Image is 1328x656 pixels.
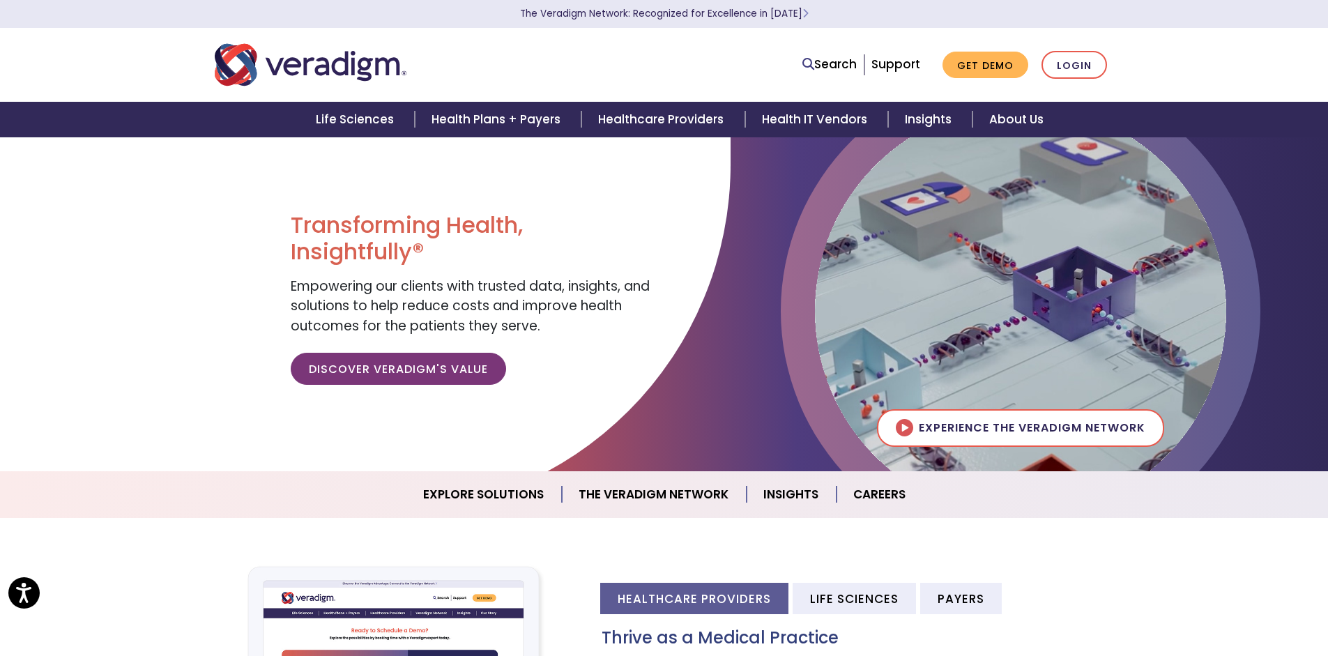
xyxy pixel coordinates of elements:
li: Life Sciences [793,583,916,614]
a: Insights [888,102,972,137]
a: Support [871,56,920,73]
a: Login [1041,51,1107,79]
a: The Veradigm Network [562,477,747,512]
a: Life Sciences [299,102,415,137]
h1: Transforming Health, Insightfully® [291,212,653,266]
a: Careers [837,477,922,512]
a: Health Plans + Payers [415,102,581,137]
a: Search [802,55,857,74]
a: Explore Solutions [406,477,562,512]
span: Empowering our clients with trusted data, insights, and solutions to help reduce costs and improv... [291,277,650,335]
span: Learn More [802,7,809,20]
a: Insights [747,477,837,512]
a: Get Demo [942,52,1028,79]
h3: Thrive as a Medical Practice [602,628,1114,648]
img: Veradigm logo [215,42,406,88]
a: Discover Veradigm's Value [291,353,506,385]
li: Healthcare Providers [600,583,788,614]
a: Health IT Vendors [745,102,888,137]
a: The Veradigm Network: Recognized for Excellence in [DATE]Learn More [520,7,809,20]
li: Payers [920,583,1002,614]
a: About Us [972,102,1060,137]
a: Healthcare Providers [581,102,745,137]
